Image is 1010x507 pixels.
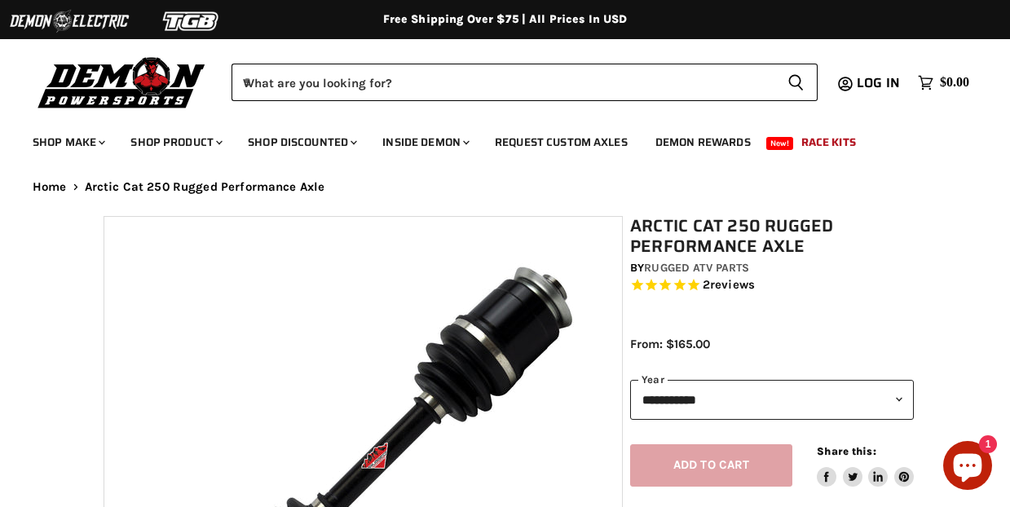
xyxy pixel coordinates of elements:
[232,64,818,101] form: Product
[644,261,749,275] a: Rugged ATV Parts
[232,64,774,101] input: When autocomplete results are available use up and down arrows to review and enter to select
[857,73,900,93] span: Log in
[940,75,969,90] span: $0.00
[910,71,977,95] a: $0.00
[774,64,818,101] button: Search
[85,180,325,194] span: Arctic Cat 250 Rugged Performance Axle
[630,277,914,294] span: Rated 5.0 out of 5 stars 2 reviews
[630,380,914,420] select: year
[789,126,868,159] a: Race Kits
[849,76,910,90] a: Log in
[630,259,914,277] div: by
[236,126,367,159] a: Shop Discounted
[20,126,115,159] a: Shop Make
[370,126,479,159] a: Inside Demon
[630,337,710,351] span: From: $165.00
[20,119,965,159] ul: Main menu
[130,6,253,37] img: TGB Logo 2
[483,126,640,159] a: Request Custom Axles
[817,445,875,457] span: Share this:
[938,441,997,494] inbox-online-store-chat: Shopify online store chat
[118,126,232,159] a: Shop Product
[703,278,755,293] span: 2 reviews
[33,53,211,111] img: Demon Powersports
[8,6,130,37] img: Demon Electric Logo 2
[710,278,755,293] span: reviews
[817,444,914,487] aside: Share this:
[766,137,794,150] span: New!
[643,126,763,159] a: Demon Rewards
[630,216,914,257] h1: Arctic Cat 250 Rugged Performance Axle
[33,180,67,194] a: Home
